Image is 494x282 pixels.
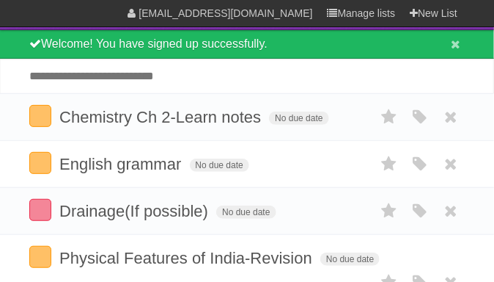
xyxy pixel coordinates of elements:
[59,202,212,220] span: Drainage(If possible)
[269,112,328,125] span: No due date
[59,108,265,126] span: Chemistry Ch 2-Learn notes
[59,155,185,173] span: English grammar
[29,246,51,268] label: Done
[29,105,51,127] label: Done
[320,253,380,266] span: No due date
[29,152,51,174] label: Done
[375,199,403,223] label: Star task
[375,105,403,129] label: Star task
[216,206,276,219] span: No due date
[29,199,51,221] label: Done
[59,249,316,267] span: Physical Features of India-Revision
[190,159,249,172] span: No due date
[375,152,403,176] label: Star task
